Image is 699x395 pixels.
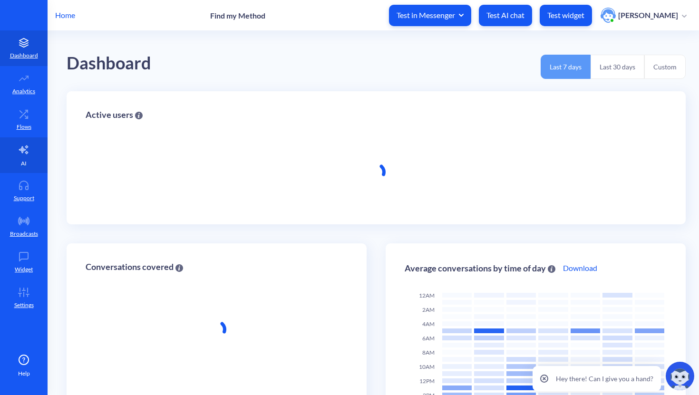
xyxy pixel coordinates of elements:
button: Test in Messenger [389,5,471,26]
button: Custom [644,55,686,79]
button: Test widget [540,5,592,26]
p: Widget [15,265,33,274]
span: 12PM [419,377,435,385]
a: Download [563,262,597,274]
button: Last 30 days [591,55,644,79]
div: Active users [86,110,143,119]
p: Hey there! Can I give you a hand? [556,374,653,384]
button: Last 7 days [541,55,591,79]
p: Support [14,194,34,202]
span: 2AM [422,306,435,313]
p: Settings [14,301,34,309]
p: Test AI chat [486,10,524,20]
span: 12AM [419,292,435,299]
p: Analytics [12,87,35,96]
p: Home [55,10,75,21]
p: Dashboard [10,51,38,60]
button: Test AI chat [479,5,532,26]
div: Conversations covered [86,262,183,271]
button: user photo[PERSON_NAME] [596,7,691,24]
span: 6AM [422,335,435,342]
div: Average conversations by time of day [405,264,555,273]
p: Broadcasts [10,230,38,238]
img: user photo [601,8,616,23]
span: Help [18,369,30,378]
img: copilot-icon.svg [666,362,694,390]
p: Flows [17,123,31,131]
div: Dashboard [67,50,151,77]
span: 4AM [422,320,435,328]
span: 10AM [419,363,435,370]
p: [PERSON_NAME] [618,10,678,20]
p: Find my Method [210,11,265,20]
span: Test in Messenger [397,10,464,20]
p: Test widget [547,10,584,20]
p: AI [21,159,27,168]
span: 8AM [422,349,435,356]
